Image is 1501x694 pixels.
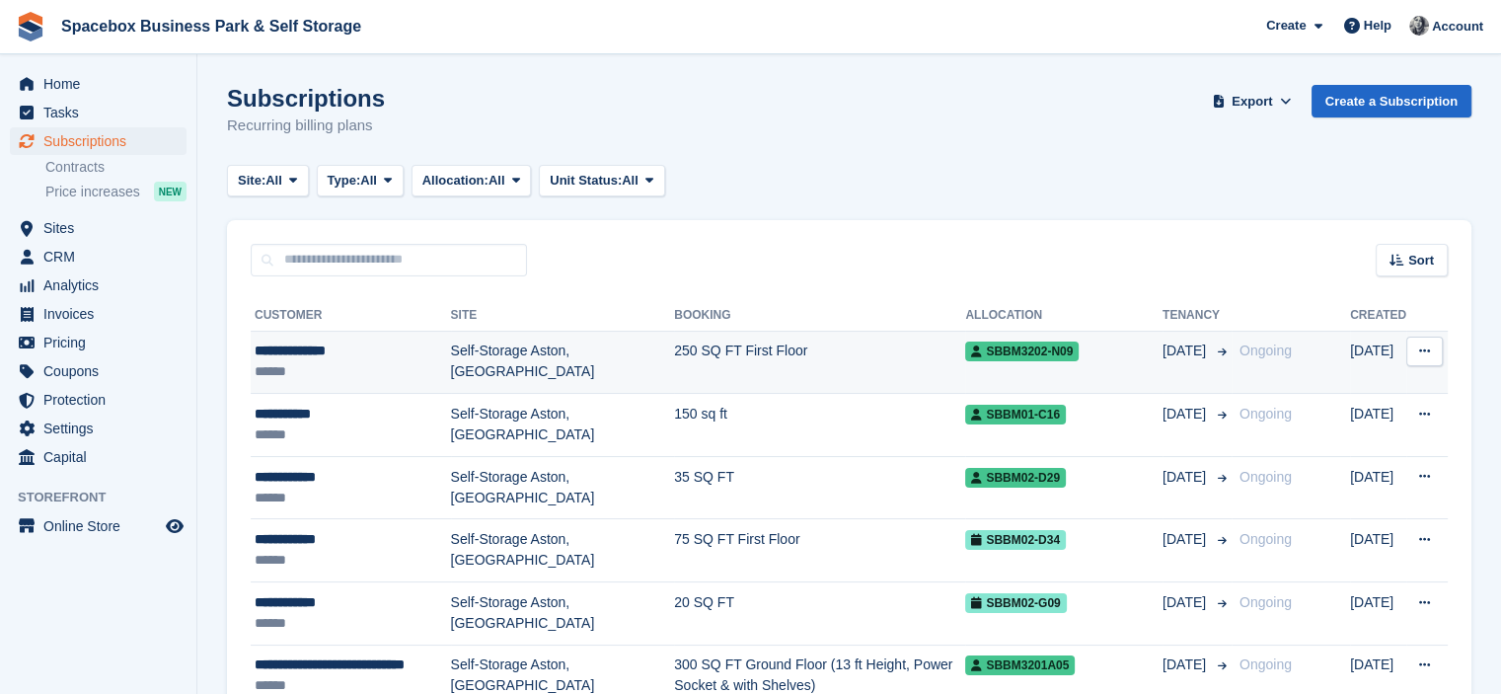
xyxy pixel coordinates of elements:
td: [DATE] [1350,519,1406,582]
td: 35 SQ FT [674,456,965,519]
th: Tenancy [1163,300,1232,332]
span: Sites [43,214,162,242]
span: Ongoing [1239,531,1292,547]
span: All [622,171,638,191]
td: Self-Storage Aston, [GEOGRAPHIC_DATA] [451,519,675,582]
span: Analytics [43,271,162,299]
span: CRM [43,243,162,270]
span: Ongoing [1239,469,1292,485]
td: 75 SQ FT First Floor [674,519,965,582]
button: Unit Status: All [539,165,664,197]
span: Help [1364,16,1391,36]
td: 150 sq ft [674,394,965,457]
td: Self-Storage Aston, [GEOGRAPHIC_DATA] [451,394,675,457]
span: SBBM02-D34 [965,530,1066,550]
a: menu [10,271,187,299]
a: Spacebox Business Park & Self Storage [53,10,369,42]
span: Allocation: [422,171,488,191]
span: [DATE] [1163,529,1210,550]
span: SBBM02-G09 [965,593,1066,613]
span: Ongoing [1239,343,1292,358]
span: Sort [1408,251,1434,270]
span: Site: [238,171,265,191]
td: Self-Storage Aston, [GEOGRAPHIC_DATA] [451,331,675,394]
span: Invoices [43,300,162,328]
img: SUDIPTA VIRMANI [1409,16,1429,36]
span: [DATE] [1163,467,1210,488]
td: Self-Storage Aston, [GEOGRAPHIC_DATA] [451,582,675,646]
span: Online Store [43,512,162,540]
span: Unit Status: [550,171,622,191]
th: Site [451,300,675,332]
span: Storefront [18,488,196,507]
span: Capital [43,443,162,471]
span: Subscriptions [43,127,162,155]
span: [DATE] [1163,592,1210,613]
span: Account [1432,17,1483,37]
div: NEW [154,182,187,201]
a: menu [10,386,187,414]
a: Preview store [163,514,187,538]
span: All [360,171,377,191]
td: Self-Storage Aston, [GEOGRAPHIC_DATA] [451,456,675,519]
span: Type: [328,171,361,191]
button: Site: All [227,165,309,197]
a: menu [10,99,187,126]
th: Created [1350,300,1406,332]
a: menu [10,415,187,442]
a: menu [10,127,187,155]
span: Pricing [43,329,162,356]
a: menu [10,243,187,270]
span: SBBM3201A05 [965,655,1075,675]
span: Ongoing [1239,656,1292,672]
a: Contracts [45,158,187,177]
span: [DATE] [1163,341,1210,361]
span: Protection [43,386,162,414]
button: Type: All [317,165,404,197]
span: Create [1266,16,1306,36]
span: SBBM3202-N09 [965,342,1079,361]
span: Settings [43,415,162,442]
span: Ongoing [1239,594,1292,610]
a: menu [10,329,187,356]
span: Price increases [45,183,140,201]
img: stora-icon-8386f47178a22dfd0bd8f6a31ec36ba5ce8667c1dd55bd0f319d3a0aa187defe.svg [16,12,45,41]
a: Price increases NEW [45,181,187,202]
th: Customer [251,300,451,332]
td: [DATE] [1350,394,1406,457]
span: [DATE] [1163,655,1210,675]
span: Export [1232,92,1272,112]
button: Allocation: All [412,165,532,197]
td: 20 SQ FT [674,582,965,646]
span: Ongoing [1239,406,1292,422]
p: Recurring billing plans [227,115,385,137]
span: SBBM01-C16 [965,405,1066,424]
span: SBBM02-D29 [965,468,1066,488]
td: 250 SQ FT First Floor [674,331,965,394]
h1: Subscriptions [227,85,385,112]
button: Export [1209,85,1296,117]
span: Tasks [43,99,162,126]
a: menu [10,214,187,242]
span: All [265,171,282,191]
td: [DATE] [1350,582,1406,646]
a: Create a Subscription [1312,85,1471,117]
span: Coupons [43,357,162,385]
a: menu [10,443,187,471]
a: menu [10,300,187,328]
a: menu [10,70,187,98]
span: Home [43,70,162,98]
td: [DATE] [1350,456,1406,519]
th: Booking [674,300,965,332]
td: [DATE] [1350,331,1406,394]
th: Allocation [965,300,1163,332]
a: menu [10,357,187,385]
span: All [488,171,505,191]
a: menu [10,512,187,540]
span: [DATE] [1163,404,1210,424]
